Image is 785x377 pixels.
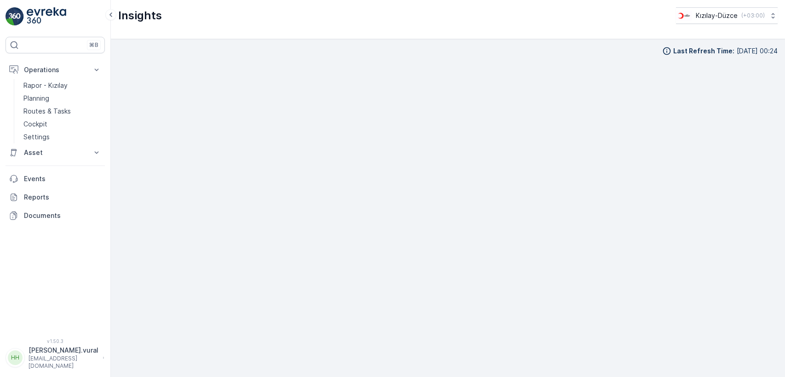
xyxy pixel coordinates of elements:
[29,355,98,370] p: [EMAIL_ADDRESS][DOMAIN_NAME]
[6,170,105,188] a: Events
[6,7,24,26] img: logo
[27,7,66,26] img: logo_light-DOdMpM7g.png
[6,346,105,370] button: HH[PERSON_NAME].vural[EMAIL_ADDRESS][DOMAIN_NAME]
[24,211,101,220] p: Documents
[8,350,23,365] div: HH
[23,120,47,129] p: Cockpit
[23,132,50,142] p: Settings
[6,143,105,162] button: Asset
[20,105,105,118] a: Routes & Tasks
[696,11,738,20] p: Kızılay-Düzce
[6,206,105,225] a: Documents
[118,8,162,23] p: Insights
[676,11,692,21] img: download_svj7U3e.png
[24,193,101,202] p: Reports
[741,12,765,19] p: ( +03:00 )
[6,61,105,79] button: Operations
[676,7,778,24] button: Kızılay-Düzce(+03:00)
[20,92,105,105] a: Planning
[23,107,71,116] p: Routes & Tasks
[20,118,105,131] a: Cockpit
[24,148,86,157] p: Asset
[6,188,105,206] a: Reports
[737,46,778,56] p: [DATE] 00:24
[23,94,49,103] p: Planning
[24,174,101,183] p: Events
[24,65,86,74] p: Operations
[20,131,105,143] a: Settings
[23,81,68,90] p: Rapor - Kızılay
[89,41,98,49] p: ⌘B
[6,338,105,344] span: v 1.50.3
[673,46,734,56] p: Last Refresh Time :
[20,79,105,92] a: Rapor - Kızılay
[29,346,98,355] p: [PERSON_NAME].vural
